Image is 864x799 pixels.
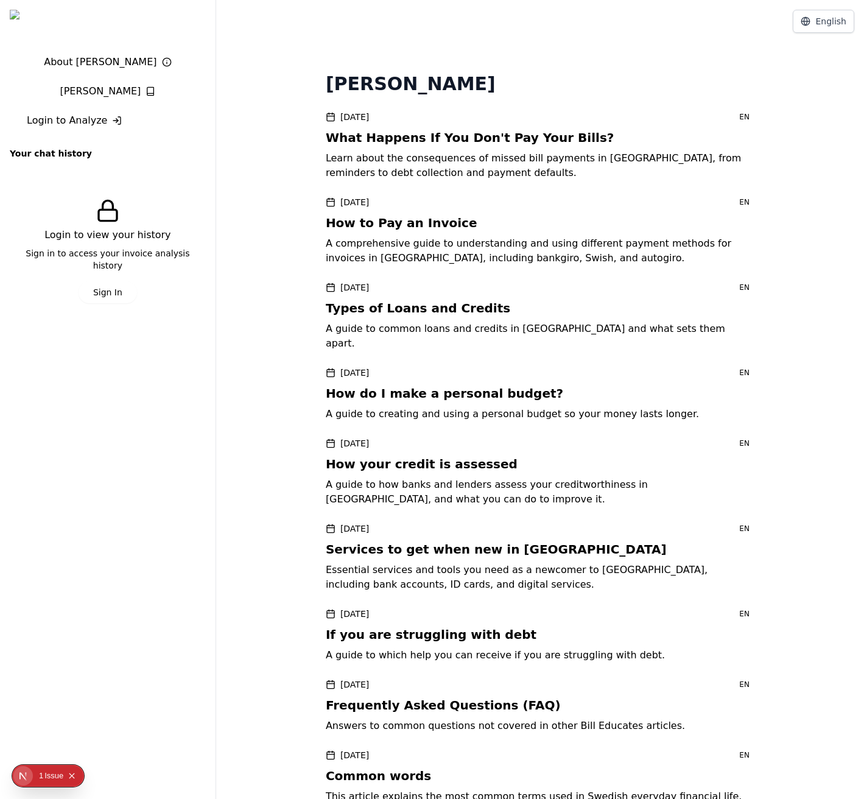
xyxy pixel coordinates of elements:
[326,407,754,421] p: A guide to creating and using a personal budget so your money lasts longer.
[10,50,206,74] a: About [PERSON_NAME]
[44,55,156,69] span: About [PERSON_NAME]
[326,719,754,733] p: Answers to common questions not covered in other Bill Educates articles.
[10,10,65,40] img: Bill
[340,367,369,379] time: [DATE]
[10,108,206,133] a: Login to Analyze
[340,111,369,123] time: [DATE]
[326,73,754,95] h1: [PERSON_NAME]
[326,385,754,402] h2: How do I make a personal budget?
[734,110,754,124] span: en
[340,523,369,535] time: [DATE]
[24,247,191,272] p: Sign in to access your invoice analysis history
[326,477,754,507] p: A guide to how banks and lenders assess your creditworthiness in [GEOGRAPHIC_DATA], and what you ...
[326,300,754,317] h2: Types of Loans and Credits
[79,281,137,303] button: Sign In
[340,678,369,691] time: [DATE]
[734,748,754,762] span: en
[326,129,754,146] h2: What Happens If You Don't Pay Your Bills?
[326,436,754,507] a: [DATE]enHow your credit is assessedA guide to how banks and lenders assess your creditworthiness ...
[340,749,369,761] time: [DATE]
[326,280,754,351] a: [DATE]enTypes of Loans and CreditsA guide to common loans and credits in [GEOGRAPHIC_DATA] and wh...
[60,84,141,99] span: [PERSON_NAME]
[734,607,754,621] span: en
[326,195,754,266] a: [DATE]enHow to Pay an InvoiceA comprehensive guide to understanding and using different payment m...
[340,196,369,208] time: [DATE]
[734,195,754,209] span: en
[326,697,754,714] h2: Frequently Asked Questions (FAQ)
[734,365,754,380] span: en
[326,626,754,643] h2: If you are struggling with debt
[326,767,754,784] h2: Common words
[326,607,754,663] a: [DATE]enIf you are struggling with debtA guide to which help you can receive if you are strugglin...
[734,436,754,451] span: en
[326,151,754,180] p: Learn about the consequences of missed bill payments in [GEOGRAPHIC_DATA], from reminders to debt...
[734,280,754,295] span: en
[326,456,754,473] h2: How your credit is assessed
[326,541,754,558] h2: Services to get when new in [GEOGRAPHIC_DATA]
[27,113,107,128] span: Login to Analyze
[326,521,754,592] a: [DATE]enServices to get when new in [GEOGRAPHIC_DATA]Essential services and tools you need as a n...
[10,147,92,160] h2: Your chat history
[340,281,369,294] time: [DATE]
[793,10,854,33] button: English
[340,437,369,449] time: [DATE]
[734,521,754,536] span: en
[326,563,754,592] p: Essential services and tools you need as a newcomer to [GEOGRAPHIC_DATA], including bank accounts...
[734,677,754,692] span: en
[24,228,191,242] h3: Login to view your history
[340,608,369,620] time: [DATE]
[326,648,754,663] p: A guide to which help you can receive if you are struggling with debt.
[10,108,139,133] button: Login to Analyze
[326,110,754,180] a: [DATE]enWhat Happens If You Don't Pay Your Bills?Learn about the consequences of missed bill paym...
[326,677,754,733] a: [DATE]enFrequently Asked Questions (FAQ)Answers to common questions not covered in other Bill Edu...
[326,322,754,351] p: A guide to common loans and credits in [GEOGRAPHIC_DATA] and what sets them apart.
[10,79,206,104] a: [PERSON_NAME]
[79,286,137,298] a: Sign In
[326,214,754,231] h2: How to Pay an Invoice
[326,236,754,266] p: A comprehensive guide to understanding and using different payment methods for invoices in [GEOGR...
[326,365,754,421] a: [DATE]enHow do I make a personal budget?A guide to creating and using a personal budget so your m...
